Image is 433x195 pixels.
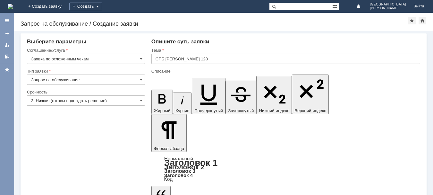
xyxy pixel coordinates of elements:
span: Подчеркнутый [194,108,223,113]
div: Тема [151,48,419,52]
button: Формат абзаца [151,114,187,152]
img: logo [8,4,13,9]
span: Верхний индекс [294,108,326,113]
span: Выберите параметры [27,39,86,45]
button: Курсив [173,93,192,114]
span: Формат абзаца [154,146,184,151]
span: Опишите суть заявки [151,39,209,45]
span: [GEOGRAPHIC_DATA] [370,3,406,6]
span: Курсив [175,108,189,113]
div: Сделать домашней страницей [419,17,426,24]
button: Жирный [151,90,173,114]
button: Зачеркнутый [225,81,256,114]
div: Срочность [27,90,144,94]
div: Тип заявки [27,69,144,73]
a: Создать заявку [2,28,12,39]
a: Мои согласования [2,51,12,62]
a: Нормальный [164,156,193,161]
a: Заголовок 3 [164,168,195,174]
a: Код [164,176,173,182]
div: Добавить в избранное [408,17,416,24]
button: Подчеркнутый [192,78,225,114]
span: Нижний индекс [259,108,289,113]
a: Заголовок 2 [164,163,204,171]
a: Мои заявки [2,40,12,50]
span: Жирный [154,108,171,113]
div: Соглашение/Услуга [27,48,144,52]
button: Нижний индекс [256,76,292,114]
div: Описание [151,69,419,73]
a: Перейти на домашнюю страницу [8,4,13,9]
span: Зачеркнутый [228,108,254,113]
a: Заголовок 1 [164,158,218,168]
div: Создать [69,3,102,10]
div: Запрос на обслуживание / Создание заявки [21,21,408,27]
span: [PERSON_NAME] [370,6,406,10]
a: Заголовок 4 [164,173,193,178]
button: Верхний индекс [292,75,329,114]
div: Формат абзаца [151,156,420,182]
span: Расширенный поиск [332,3,339,9]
